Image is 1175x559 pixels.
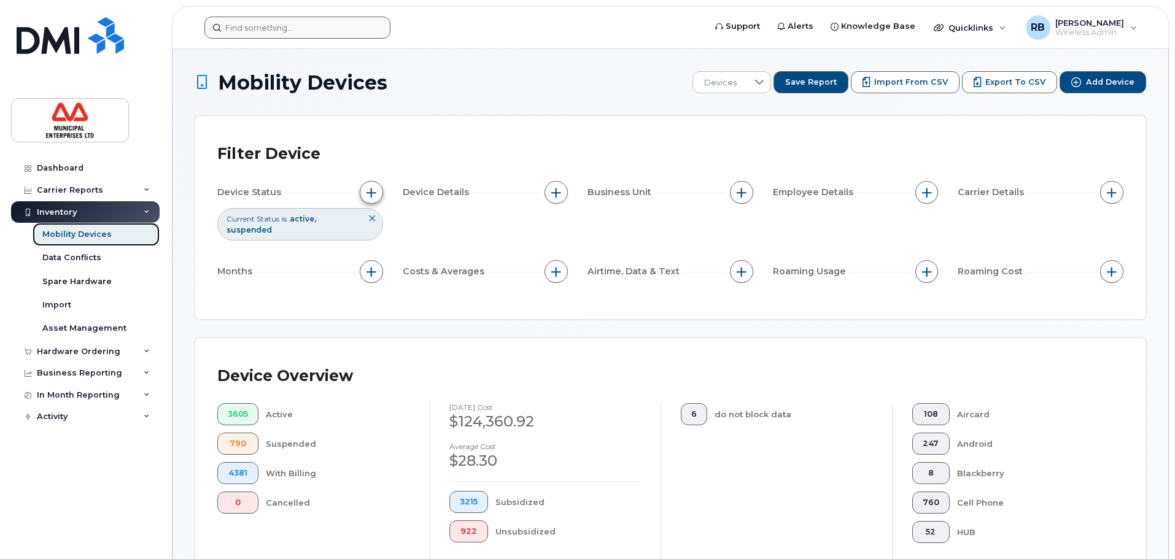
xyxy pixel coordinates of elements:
span: Current Status [227,214,279,224]
span: 3215 [460,497,478,507]
div: Device Overview [217,360,353,392]
div: Cell Phone [957,492,1104,514]
h4: Average cost [449,442,641,450]
span: Mobility Devices [218,72,387,93]
div: $124,360.92 [449,411,641,432]
div: Active [266,403,410,425]
span: Carrier Details [958,186,1028,199]
div: Blackberry [957,462,1104,484]
span: Add Device [1086,77,1134,88]
span: Import from CSV [874,77,948,88]
div: Unsubsidized [495,520,642,542]
span: Save Report [785,77,837,88]
span: Devices [693,72,748,94]
span: Airtime, Data & Text [587,265,683,278]
div: Suspended [266,433,410,455]
span: Months [217,265,256,278]
span: 3605 [228,409,248,419]
span: Costs & Averages [403,265,488,278]
button: 3215 [449,491,488,513]
div: HUB [957,521,1104,543]
span: 760 [923,498,939,507]
span: active [290,214,316,223]
span: is [282,214,287,224]
button: 790 [217,433,258,455]
span: 8 [923,468,939,478]
button: 8 [912,462,950,484]
span: 790 [228,439,248,449]
span: Roaming Usage [773,265,850,278]
button: Save Report [774,71,848,93]
span: Roaming Cost [958,265,1026,278]
span: Export to CSV [985,77,1045,88]
h4: [DATE] cost [449,403,641,411]
span: Employee Details [773,186,857,199]
button: 0 [217,492,258,514]
div: With Billing [266,462,410,484]
button: 6 [681,403,707,425]
span: 4381 [228,468,248,478]
span: 0 [228,498,248,507]
div: Android [957,433,1104,455]
div: Subsidized [495,491,642,513]
button: Add Device [1060,71,1146,93]
span: Device Status [217,186,285,199]
button: 4381 [217,462,258,484]
button: 760 [912,492,950,514]
button: 922 [449,520,488,542]
span: 52 [923,527,939,537]
div: do not block data [715,403,873,425]
div: Cancelled [266,492,410,514]
span: Device Details [403,186,473,199]
div: Filter Device [217,138,320,170]
button: 247 [912,433,950,455]
span: 922 [460,526,478,536]
button: 52 [912,521,950,543]
div: $28.30 [449,450,641,471]
button: Export to CSV [962,71,1057,93]
span: 247 [923,439,939,449]
button: 3605 [217,403,258,425]
span: 6 [691,409,697,419]
span: Business Unit [587,186,655,199]
div: Aircard [957,403,1104,425]
span: suspended [227,225,272,234]
button: Import from CSV [851,71,960,93]
button: 108 [912,403,950,425]
span: 108 [923,409,939,419]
